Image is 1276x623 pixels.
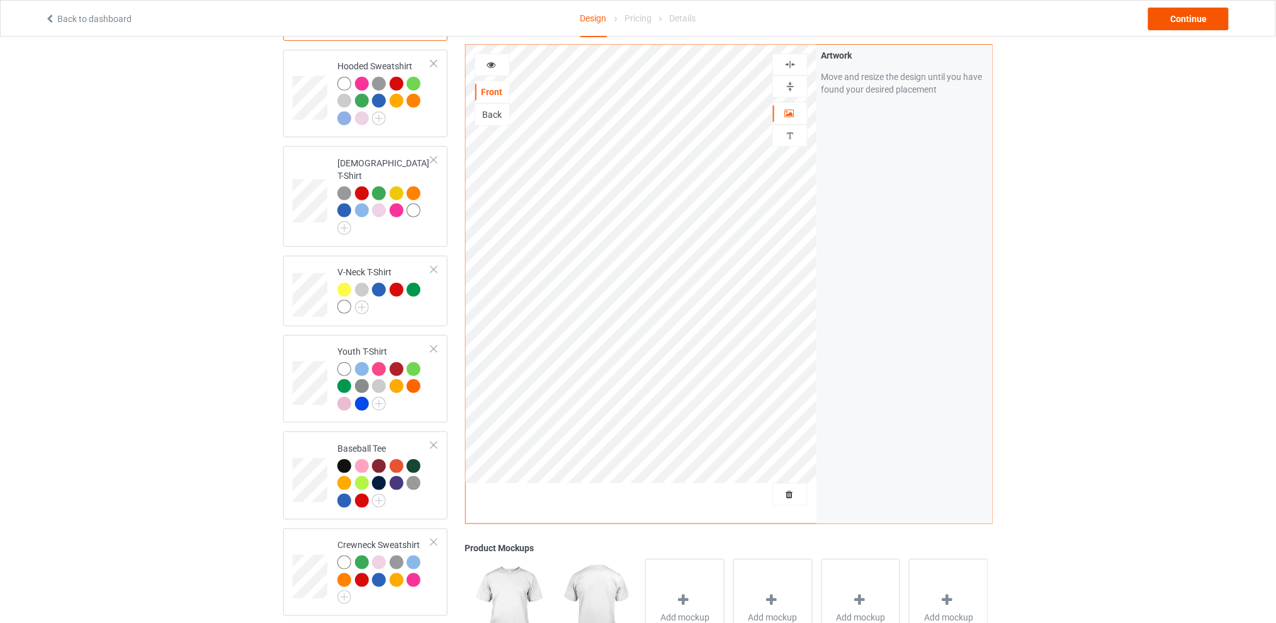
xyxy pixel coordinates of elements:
[283,146,448,246] div: [DEMOGRAPHIC_DATA] T-Shirt
[337,157,431,231] div: [DEMOGRAPHIC_DATA] T-Shirt
[475,86,509,98] div: Front
[337,539,431,600] div: Crewneck Sweatshirt
[337,221,351,235] img: svg+xml;base64,PD94bWwgdmVyc2lvbj0iMS4wIiBlbmNvZGluZz0iVVRGLTgiPz4KPHN2ZyB3aWR0aD0iMjJweCIgaGVpZ2...
[784,130,796,142] img: svg%3E%0A
[1148,8,1229,30] div: Continue
[407,476,421,490] img: heather_texture.png
[337,590,351,604] img: svg+xml;base64,PD94bWwgdmVyc2lvbj0iMS4wIiBlbmNvZGluZz0iVVRGLTgiPz4KPHN2ZyB3aWR0aD0iMjJweCIgaGVpZ2...
[372,111,386,125] img: svg+xml;base64,PD94bWwgdmVyc2lvbj0iMS4wIiBlbmNvZGluZz0iVVRGLTgiPz4KPHN2ZyB3aWR0aD0iMjJweCIgaGVpZ2...
[45,14,132,24] a: Back to dashboard
[337,442,431,507] div: Baseball Tee
[465,542,993,554] div: Product Mockups
[784,59,796,71] img: svg%3E%0A
[821,71,988,96] div: Move and resize the design until you have found your desired placement
[337,345,431,410] div: Youth T-Shirt
[475,108,509,121] div: Back
[283,335,448,423] div: Youth T-Shirt
[784,81,796,93] img: svg%3E%0A
[337,60,431,125] div: Hooded Sweatshirt
[580,1,607,37] div: Design
[372,494,386,508] img: svg+xml;base64,PD94bWwgdmVyc2lvbj0iMS4wIiBlbmNvZGluZz0iVVRGLTgiPz4KPHN2ZyB3aWR0aD0iMjJweCIgaGVpZ2...
[337,266,431,313] div: V-Neck T-Shirt
[355,300,369,314] img: svg+xml;base64,PD94bWwgdmVyc2lvbj0iMS4wIiBlbmNvZGluZz0iVVRGLTgiPz4KPHN2ZyB3aWR0aD0iMjJweCIgaGVpZ2...
[283,256,448,326] div: V-Neck T-Shirt
[624,1,652,36] div: Pricing
[283,432,448,520] div: Baseball Tee
[669,1,696,36] div: Details
[372,397,386,411] img: svg+xml;base64,PD94bWwgdmVyc2lvbj0iMS4wIiBlbmNvZGluZz0iVVRGLTgiPz4KPHN2ZyB3aWR0aD0iMjJweCIgaGVpZ2...
[283,50,448,138] div: Hooded Sweatshirt
[355,379,369,393] img: heather_texture.png
[283,529,448,616] div: Crewneck Sweatshirt
[821,49,988,62] div: Artwork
